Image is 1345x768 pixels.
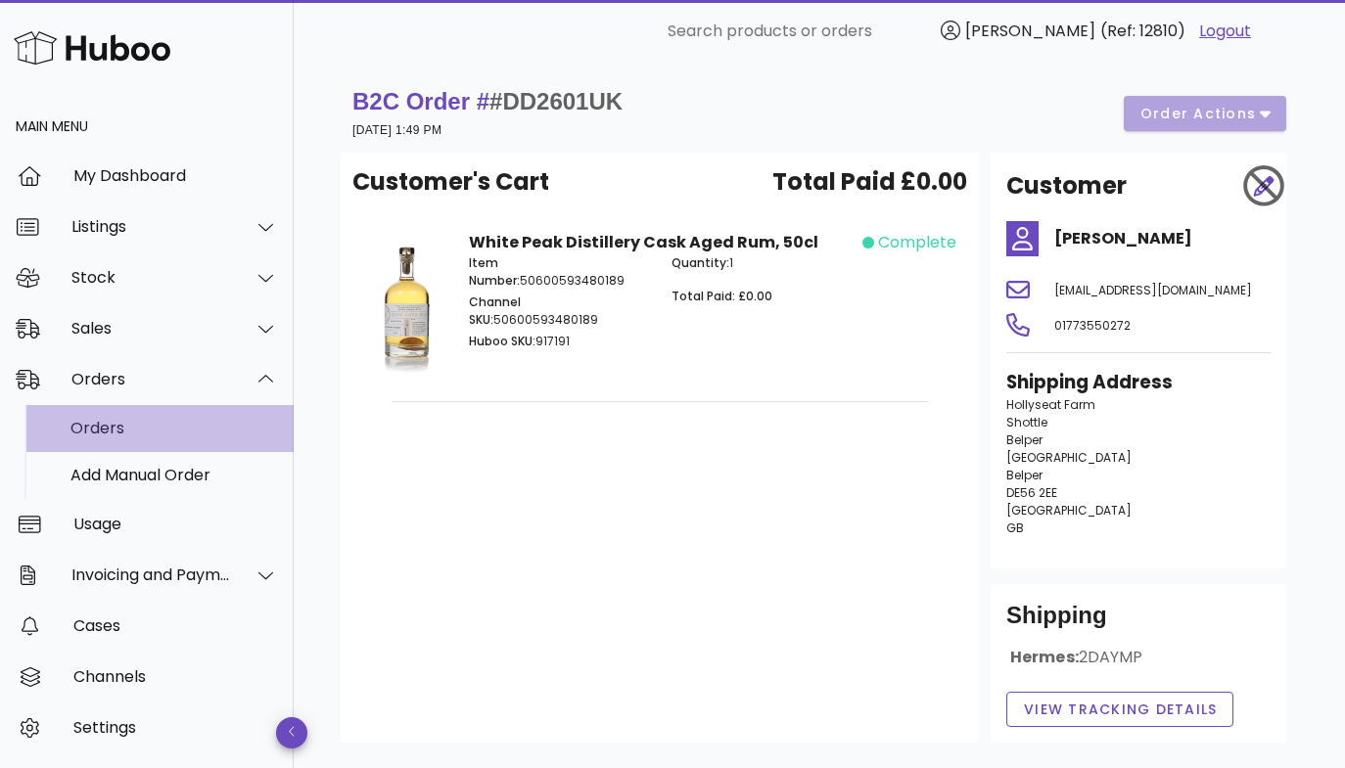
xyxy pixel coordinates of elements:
a: Logout [1199,20,1251,43]
div: Sales [71,319,231,338]
strong: B2C Order # [352,88,623,114]
img: website_grey.svg [31,51,47,67]
img: tab_keywords_by_traffic_grey.svg [195,113,210,129]
p: 50600593480189 [469,294,648,329]
span: [PERSON_NAME] [965,20,1095,42]
div: Stock [71,268,231,287]
div: Domain Overview [74,115,175,128]
div: Orders [70,419,278,437]
img: logo_orange.svg [31,31,47,47]
div: Usage [73,515,278,533]
span: Hollyseat Farm [1006,396,1095,413]
span: Channel SKU: [469,294,521,328]
div: My Dashboard [73,166,278,185]
span: [EMAIL_ADDRESS][DOMAIN_NAME] [1054,282,1252,298]
h3: Shipping Address [1006,369,1271,396]
div: Orders [71,370,231,388]
span: Belper [1006,467,1043,483]
div: Cases [73,616,278,635]
img: tab_domain_overview_orange.svg [53,113,69,129]
small: [DATE] 1:49 PM [352,123,441,137]
span: View Tracking details [1023,700,1218,720]
div: Listings [71,217,231,236]
div: Channels [73,667,278,686]
div: Keywords by Traffic [216,115,330,128]
button: View Tracking details [1006,692,1234,727]
span: Item Number: [469,254,520,289]
strong: White Peak Distillery Cask Aged Rum, 50cl [469,231,818,253]
span: GB [1006,520,1024,536]
span: Total Paid £0.00 [772,164,967,200]
span: Quantity: [672,254,729,271]
span: DE56 2EE [1006,484,1057,501]
img: Product Image [368,231,445,375]
div: Shipping [1006,600,1271,647]
span: Customer's Cart [352,164,549,200]
span: Total Paid: £0.00 [672,288,772,304]
span: (Ref: 12810) [1100,20,1185,42]
span: Huboo SKU: [469,333,535,349]
span: Shottle [1006,414,1047,430]
div: v 4.0.25 [55,31,96,47]
span: Belper [1006,431,1043,448]
div: Settings [73,718,278,737]
img: Huboo Logo [14,26,170,68]
p: 50600593480189 [469,254,648,290]
div: Invoicing and Payments [71,565,231,584]
span: [GEOGRAPHIC_DATA] [1006,449,1132,466]
span: 01773550272 [1054,317,1131,334]
div: Hermes: [1006,647,1271,684]
p: 1 [672,254,851,272]
h4: [PERSON_NAME] [1054,227,1271,250]
p: 917191 [469,333,648,350]
span: complete [878,231,956,254]
span: #DD2601UK [489,88,623,114]
span: 2DAYMP [1079,646,1143,668]
div: Domain: [DOMAIN_NAME] [51,51,215,67]
span: [GEOGRAPHIC_DATA] [1006,502,1132,519]
h2: Customer [1006,168,1127,203]
div: Add Manual Order [70,466,278,484]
